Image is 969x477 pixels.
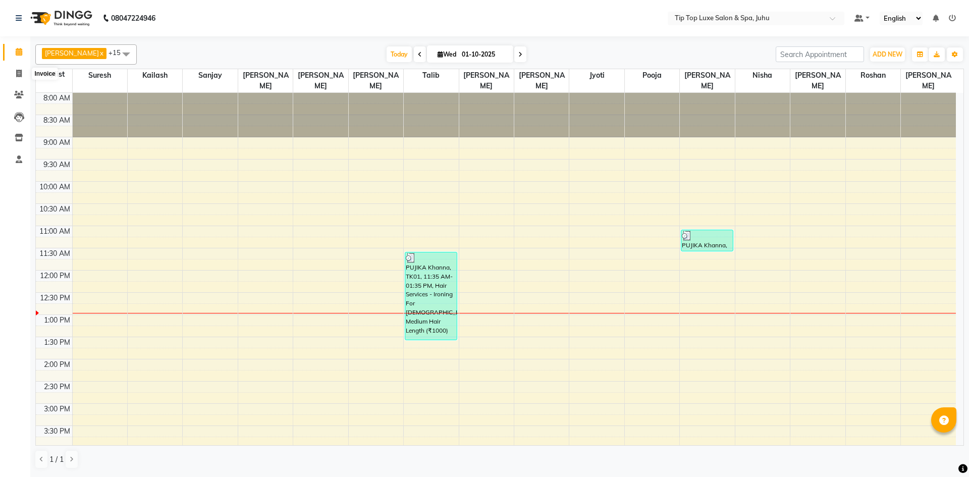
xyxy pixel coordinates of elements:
[387,46,412,62] span: Today
[32,68,58,80] div: Invoice
[790,69,845,92] span: [PERSON_NAME]
[37,182,72,192] div: 10:00 AM
[625,69,679,82] span: Pooja
[42,426,72,437] div: 3:30 PM
[927,437,959,467] iframe: chat widget
[873,50,902,58] span: ADD NEW
[42,359,72,370] div: 2:00 PM
[45,49,99,57] span: [PERSON_NAME]
[128,69,182,82] span: Kailash
[73,69,127,82] span: Suresh
[459,47,509,62] input: 2025-10-01
[459,69,514,92] span: [PERSON_NAME]
[776,46,864,62] input: Search Appointment
[41,93,72,103] div: 8:00 AM
[238,69,293,92] span: [PERSON_NAME]
[42,404,72,414] div: 3:00 PM
[42,315,72,326] div: 1:00 PM
[41,137,72,148] div: 9:00 AM
[38,271,72,281] div: 12:00 PM
[681,230,733,251] div: PUJIKA Khanna, TK01, 11:05 AM-11:35 AM, Manicure & Pedicure - Cut File And Polish (₹300)
[99,49,103,57] a: x
[846,69,900,82] span: Roshan
[42,382,72,392] div: 2:30 PM
[435,50,459,58] span: Wed
[111,4,155,32] b: 08047224946
[293,69,348,92] span: [PERSON_NAME]
[735,69,790,82] span: Nisha
[42,337,72,348] div: 1:30 PM
[37,204,72,215] div: 10:30 AM
[183,69,237,82] span: Sanjay
[26,4,95,32] img: logo
[404,69,458,82] span: Talib
[870,47,905,62] button: ADD NEW
[38,293,72,303] div: 12:30 PM
[41,160,72,170] div: 9:30 AM
[405,252,457,340] div: PUJIKA Khanna, TK01, 11:35 AM-01:35 PM, Hair Services - Ironing For [DEMOGRAPHIC_DATA] Medium Hai...
[37,226,72,237] div: 11:00 AM
[569,69,624,82] span: Jyoti
[349,69,403,92] span: [PERSON_NAME]
[49,454,64,465] span: 1 / 1
[37,248,72,259] div: 11:30 AM
[901,69,956,92] span: [PERSON_NAME]
[514,69,569,92] span: [PERSON_NAME]
[41,115,72,126] div: 8:30 AM
[680,69,734,92] span: [PERSON_NAME]
[109,48,128,57] span: +15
